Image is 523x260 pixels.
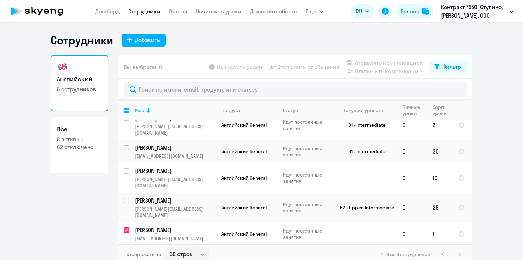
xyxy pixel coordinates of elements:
button: Балансbalance [396,4,433,18]
div: Личные уроки [402,104,427,117]
td: 0 [397,110,427,140]
a: Документооборот [250,8,297,15]
a: [PERSON_NAME] [135,226,215,234]
p: Идут постоянные занятия [283,201,331,214]
a: Все8 активны62 отключено [51,117,108,173]
td: 1 [427,222,453,246]
p: [EMAIL_ADDRESS][DOMAIN_NAME] [135,235,215,242]
button: Ещё [306,4,323,18]
p: Идут постоянные занятия [283,228,331,240]
span: Вы выбрали: 0 [124,63,162,71]
p: 62 отключено [57,143,102,151]
span: Отображать по: [127,251,162,258]
p: 8 сотрудников [57,85,102,93]
div: Статус [283,107,331,113]
div: Текущий уровень [337,107,396,113]
p: [PERSON_NAME] [135,144,214,151]
h1: Сотрудники [51,33,113,47]
td: 0 [397,193,427,222]
div: Корп. уроки [433,104,452,117]
p: Идут постоянные занятия [283,145,331,158]
a: [PERSON_NAME] [135,144,215,151]
a: Отчеты [169,8,187,15]
span: Английский General [221,148,267,155]
td: 0 [397,163,427,193]
td: 0 [397,222,427,246]
p: 8 активны [57,135,102,143]
td: 16 [427,163,453,193]
span: Английский General [221,231,267,237]
span: Английский General [221,122,267,128]
p: [PERSON_NAME] [135,167,214,175]
p: [PERSON_NAME] [135,226,214,234]
td: 0 [397,140,427,163]
button: RU [351,4,374,18]
button: Контракт 7550_Ступино, [PERSON_NAME], ООО [438,3,517,20]
img: balance [422,8,429,15]
h3: Все [57,125,102,134]
div: Баланс [401,7,419,16]
span: Английский General [221,204,267,211]
td: 2 [427,110,453,140]
p: [EMAIL_ADDRESS][DOMAIN_NAME] [135,153,215,159]
span: Ещё [306,7,316,16]
button: Фильтр [429,61,467,73]
div: Корп. уроки [433,104,448,117]
a: [PERSON_NAME] [135,167,215,175]
div: Продукт [221,107,240,113]
div: Личные уроки [402,104,422,117]
p: Идут постоянные занятия [283,172,331,184]
img: english [57,61,68,73]
a: Начислить уроки [196,8,241,15]
td: B2 - Upper-Intermediate [331,193,397,222]
td: 28 [427,193,453,222]
a: Дашборд [95,8,120,15]
a: Сотрудники [128,8,160,15]
h3: Английский [57,75,102,84]
p: Контракт 7550_Ступино, [PERSON_NAME], ООО [441,3,506,20]
div: Имя [135,107,144,113]
a: Английский8 сотрудников [51,55,108,111]
div: Статус [283,107,298,113]
span: Английский General [221,175,267,181]
p: [PERSON_NAME][EMAIL_ADDRESS][DOMAIN_NAME] [135,206,215,218]
p: [PERSON_NAME][EMAIL_ADDRESS][DOMAIN_NAME] [135,176,215,189]
button: Добавить [122,34,166,47]
div: Добавить [135,36,160,44]
div: Продукт [221,107,277,113]
span: 1 - 8 из 8 сотрудников [381,251,430,258]
p: Идут постоянные занятия [283,119,331,131]
p: [PERSON_NAME] [135,197,214,204]
a: [PERSON_NAME] [135,197,215,204]
td: B1 - Intermediate [331,140,397,163]
div: Имя [135,107,215,113]
td: B1 - Intermediate [331,110,397,140]
td: 30 [427,140,453,163]
div: Фильтр [442,62,461,71]
div: Текущий уровень [344,107,384,113]
p: [PERSON_NAME][EMAIL_ADDRESS][DOMAIN_NAME] [135,123,215,136]
span: RU [356,7,362,16]
input: Поиск по имени, email, продукту или статусу [124,82,467,97]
